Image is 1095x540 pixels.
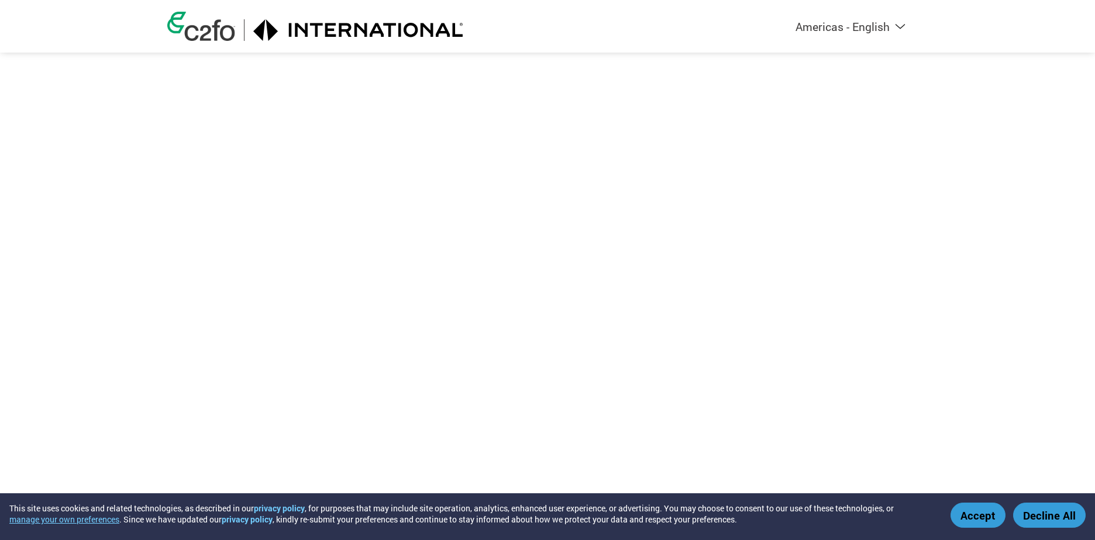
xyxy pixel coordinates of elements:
button: manage your own preferences [9,514,119,525]
a: privacy policy [254,503,305,514]
img: International Motors, LLC. [253,19,464,41]
div: This site uses cookies and related technologies, as described in our , for purposes that may incl... [9,503,934,525]
button: Decline All [1013,503,1086,528]
button: Accept [951,503,1006,528]
img: c2fo logo [167,12,235,41]
a: privacy policy [222,514,273,525]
